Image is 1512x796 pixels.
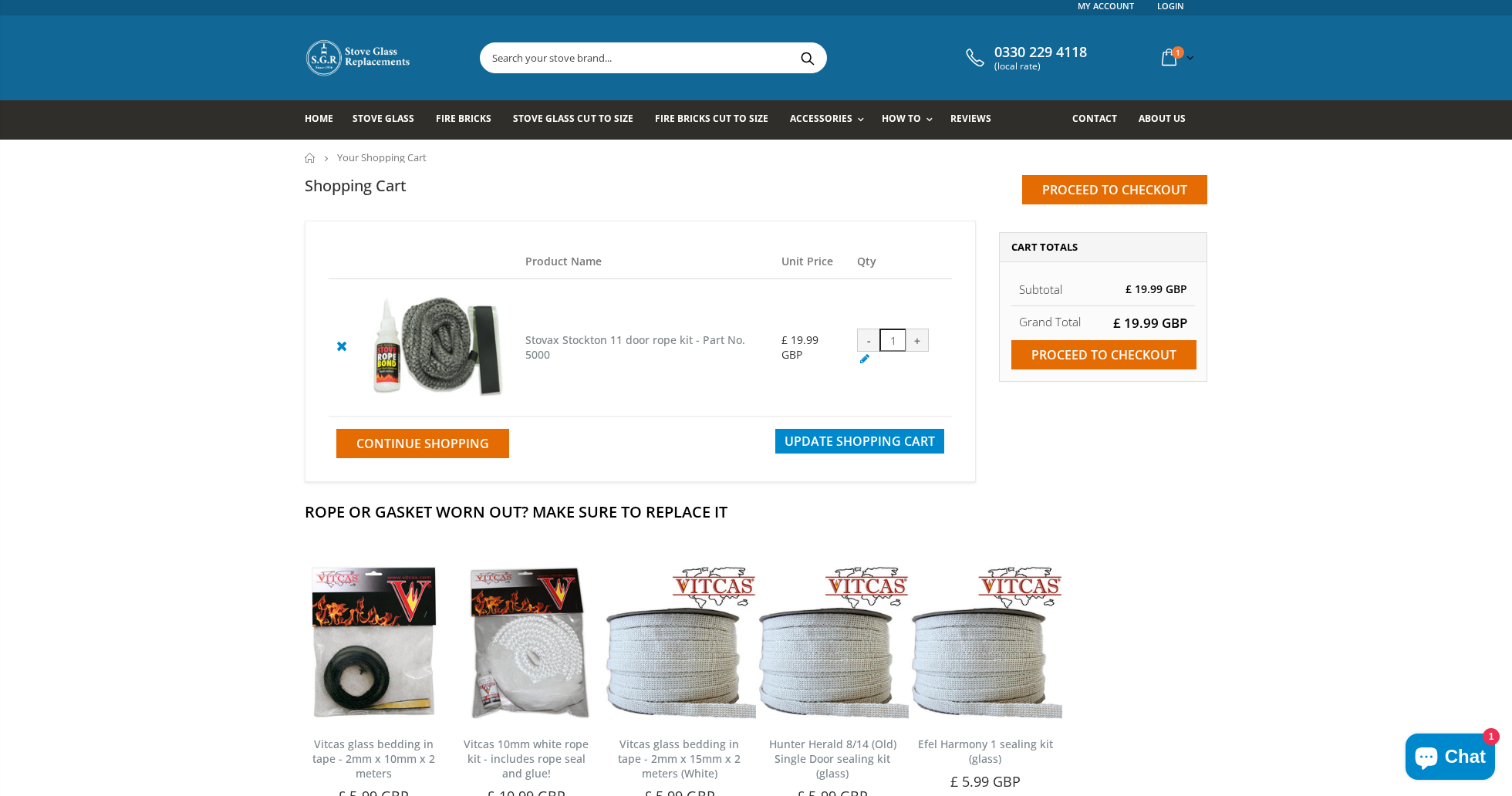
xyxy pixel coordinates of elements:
a: Hunter Herald 8/14 (Old) Single Door sealing kit (glass) [769,737,896,781]
a: Accessories [790,100,872,140]
th: Unit Price [774,245,849,279]
span: Cart Totals [1011,240,1078,254]
span: Reviews [950,112,991,125]
img: Vitcas stove glass bedding in tape [603,566,756,719]
th: Product Name [518,245,773,279]
input: Proceed to checkout [1022,175,1207,204]
span: Subtotal [1019,282,1062,297]
span: Fire Bricks Cut To Size [655,112,768,125]
span: £ 19.99 GBP [781,332,818,361]
a: 1 [1156,42,1197,73]
span: Home [305,112,333,125]
span: Contact [1072,112,1117,125]
a: Vitcas glass bedding in tape - 2mm x 15mm x 2 meters (White) [618,737,741,781]
span: Fire Bricks [436,112,491,125]
img: Stove Glass Replacement [305,39,413,77]
a: Vitcas glass bedding in tape - 2mm x 10mm x 2 meters [312,737,435,781]
span: 1 [1172,46,1184,59]
span: £ 19.99 GBP [1113,314,1187,332]
a: Fire Bricks Cut To Size [655,100,780,140]
a: Fire Bricks [436,100,503,140]
a: Home [305,153,316,163]
a: Reviews [950,100,1003,140]
span: £ 19.99 GBP [1126,282,1187,296]
span: Accessories [790,112,852,125]
img: Stovax Stockton 11 door rope kit - Part No. 5000 [363,291,510,403]
inbox-online-store-chat: Shopify online store chat [1401,734,1500,784]
a: 0330 229 4118 (local rate) [962,44,1087,72]
span: (local rate) [994,61,1087,72]
button: Update Shopping Cart [775,429,944,454]
input: Proceed to checkout [1011,340,1196,369]
a: Stove Glass [353,100,426,140]
a: Stovax Stockton 11 door rope kit - Part No. 5000 [525,332,745,362]
span: How To [882,112,921,125]
span: Update Shopping Cart [785,433,935,450]
strong: Grand Total [1019,314,1081,329]
button: Search [790,43,825,73]
a: Continue Shopping [336,429,509,458]
div: + [906,329,929,352]
span: Stove Glass Cut To Size [513,112,633,125]
a: How To [882,100,940,140]
img: Vitcas stove glass bedding in tape [909,566,1061,719]
a: Efel Harmony 1 sealing kit (glass) [918,737,1053,766]
h2: Rope Or Gasket Worn Out? Make Sure To Replace It [305,501,1207,522]
a: Home [305,100,345,140]
a: Vitcas 10mm white rope kit - includes rope seal and glue! [464,737,589,781]
a: Contact [1072,100,1129,140]
span: £ 5.99 GBP [950,772,1021,791]
a: Stove Glass Cut To Size [513,100,644,140]
input: Search your stove brand... [481,43,999,73]
img: Vitcas white rope, glue and gloves kit 10mm [450,566,602,719]
span: 0330 229 4118 [994,44,1087,61]
span: Your Shopping Cart [337,150,427,164]
span: About us [1139,112,1186,125]
th: Qty [849,245,952,279]
img: Vitcas stove glass bedding in tape [756,566,909,719]
span: Stove Glass [353,112,414,125]
a: About us [1139,100,1197,140]
div: - [857,329,880,352]
span: Continue Shopping [356,435,489,452]
img: Vitcas stove glass bedding in tape [297,566,450,719]
h1: Shopping Cart [305,175,407,196]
